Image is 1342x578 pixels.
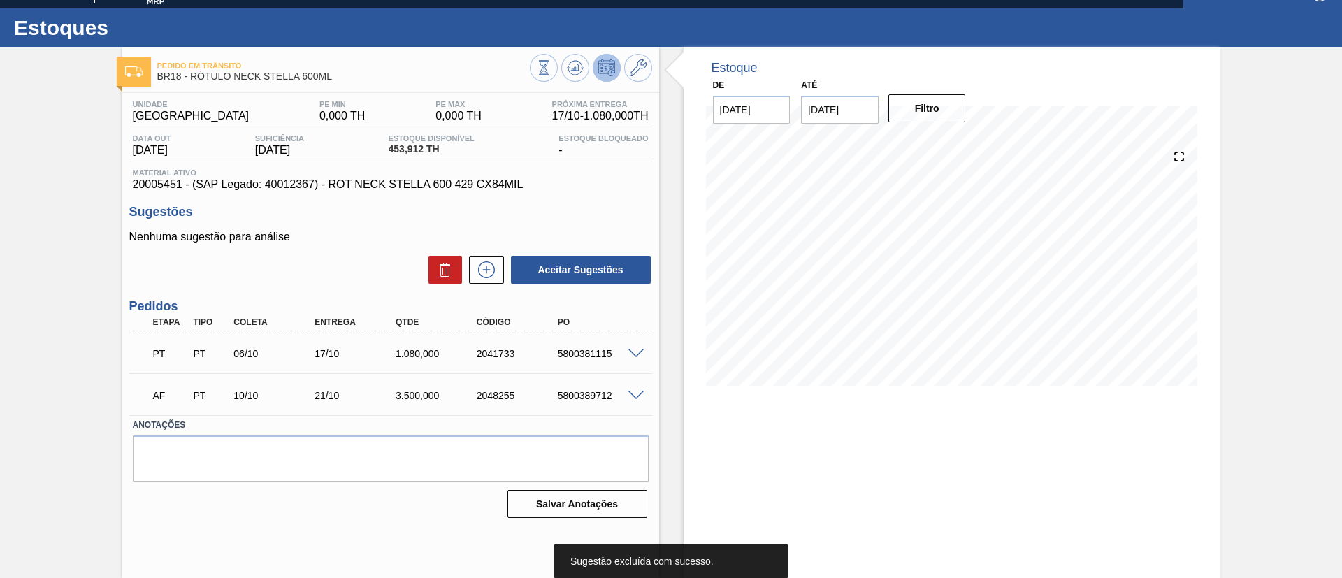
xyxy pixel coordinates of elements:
[561,54,589,82] button: Atualizar Gráfico
[392,390,483,401] div: 3.500,000
[624,54,652,82] button: Ir ao Master Data / Geral
[129,299,652,314] h3: Pedidos
[713,96,791,124] input: dd/mm/yyyy
[389,144,475,154] span: 453,912 TH
[504,254,652,285] div: Aceitar Sugestões
[801,96,879,124] input: dd/mm/yyyy
[133,168,649,177] span: Material ativo
[157,71,530,82] span: BR18 - RÓTULO NECK STELLA 600ML
[129,231,652,243] p: Nenhuma sugestão para análise
[462,256,504,284] div: Nova sugestão
[133,415,649,435] label: Anotações
[392,348,483,359] div: 1.080,000
[713,80,725,90] label: De
[133,100,250,108] span: Unidade
[255,144,304,157] span: [DATE]
[230,348,321,359] div: 06/10/2025
[14,20,262,36] h1: Estoques
[189,348,231,359] div: Pedido de Transferência
[311,317,402,327] div: Entrega
[392,317,483,327] div: Qtde
[435,100,482,108] span: PE MAX
[473,317,564,327] div: Código
[712,61,758,75] div: Estoque
[230,317,321,327] div: Coleta
[888,94,966,122] button: Filtro
[133,134,171,143] span: Data out
[255,134,304,143] span: Suficiência
[150,317,192,327] div: Etapa
[593,54,621,82] button: Desprogramar Estoque
[150,338,192,369] div: Pedido em Trânsito
[552,110,649,122] span: 17/10 - 1.080,000 TH
[554,390,645,401] div: 5800389712
[421,256,462,284] div: Excluir Sugestões
[554,348,645,359] div: 5800381115
[554,317,645,327] div: PO
[311,348,402,359] div: 17/10/2025
[230,390,321,401] div: 10/10/2025
[801,80,817,90] label: Até
[189,317,231,327] div: Tipo
[435,110,482,122] span: 0,000 TH
[189,390,231,401] div: Pedido de Transferência
[530,54,558,82] button: Visão Geral dos Estoques
[570,556,714,567] span: Sugestão excluída com sucesso.
[153,348,188,359] p: PT
[473,390,564,401] div: 2048255
[473,348,564,359] div: 2041733
[157,62,530,70] span: Pedido em Trânsito
[133,144,171,157] span: [DATE]
[150,380,192,411] div: Aguardando Faturamento
[507,490,647,518] button: Salvar Anotações
[319,100,366,108] span: PE MIN
[389,134,475,143] span: Estoque Disponível
[133,178,649,191] span: 20005451 - (SAP Legado: 40012367) - ROT NECK STELLA 600 429 CX84MIL
[555,134,651,157] div: -
[511,256,651,284] button: Aceitar Sugestões
[319,110,366,122] span: 0,000 TH
[558,134,648,143] span: Estoque Bloqueado
[129,205,652,219] h3: Sugestões
[133,110,250,122] span: [GEOGRAPHIC_DATA]
[125,66,143,77] img: Ícone
[153,390,188,401] p: AF
[311,390,402,401] div: 21/10/2025
[552,100,649,108] span: Próxima Entrega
